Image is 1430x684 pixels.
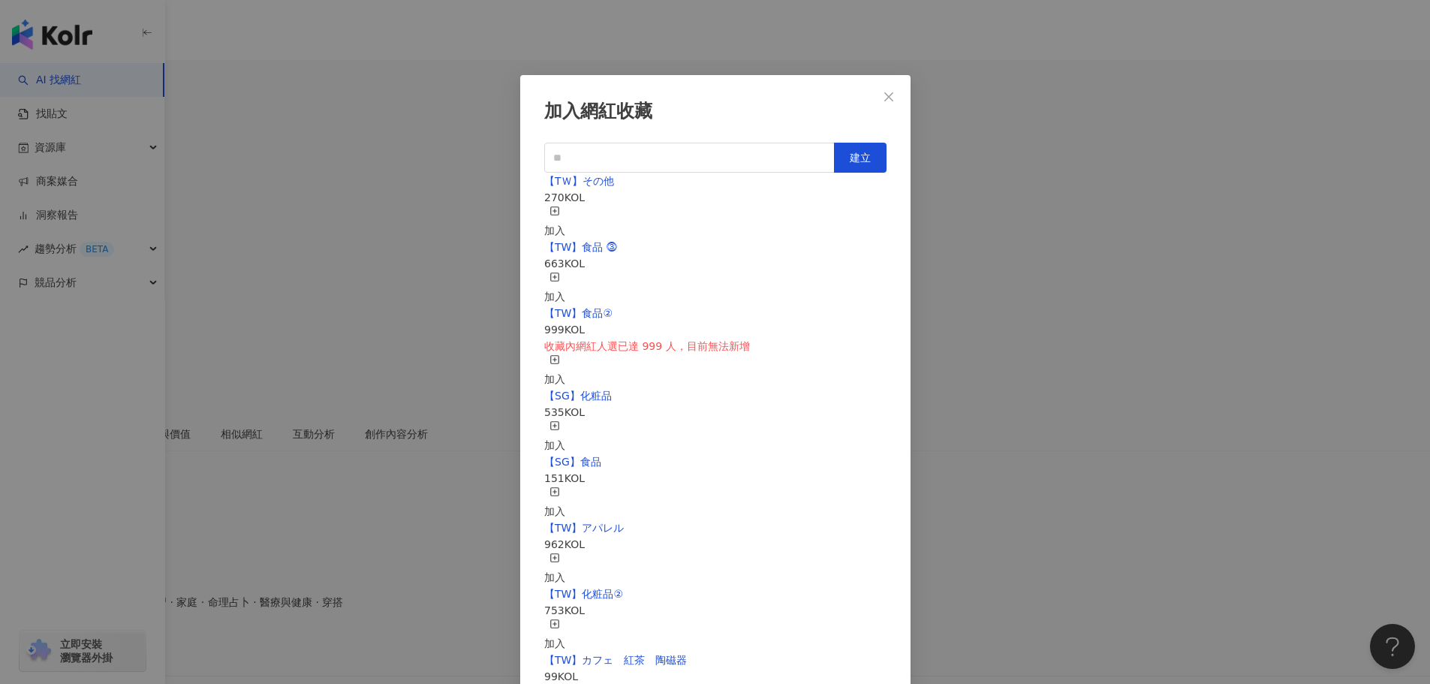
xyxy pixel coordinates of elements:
button: 加入 [544,553,565,586]
a: 【SG】食品 [544,456,601,468]
a: 【TW】カフェ 紅茶 陶磁器 [544,654,687,666]
button: 加入 [544,487,565,520]
button: Close [874,82,904,112]
button: 加入 [544,619,565,652]
button: 加入 [544,272,565,305]
button: 加入 [544,420,565,453]
div: 962 KOL [544,536,887,553]
a: 【TW】食品 ⓷ [544,241,617,253]
button: 建立 [834,143,887,173]
div: 663 KOL [544,255,887,272]
button: 加入 [544,354,565,387]
a: 【TW】食品② [544,307,613,319]
div: 151 KOL [544,470,887,487]
div: 999 KOL [544,321,887,338]
a: 【TW】アパレル [544,522,624,534]
span: 收藏內網紅人選已達 999 人，目前無法新增 [544,340,750,352]
a: 【TＷ】その他 [544,175,614,187]
div: 535 KOL [544,404,887,420]
button: 加入 [544,206,565,239]
div: 753 KOL [544,602,887,619]
div: 270 KOL [544,189,887,206]
a: 【SG】化粧品 [544,390,612,402]
span: close [883,91,895,103]
span: 建立 [850,152,871,164]
div: 加入網紅收藏 [544,99,887,125]
a: 【TW】化粧品② [544,588,623,600]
